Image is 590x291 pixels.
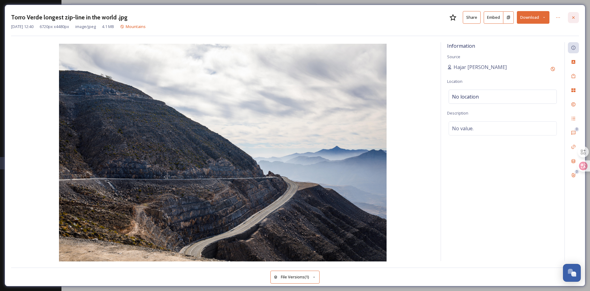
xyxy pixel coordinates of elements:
button: Share [463,11,481,24]
span: Mountains [126,24,146,29]
h3: Torro Verde longest zip-line in the world .jpg [11,13,128,22]
span: image/jpeg [75,24,96,30]
span: Information [447,42,475,49]
div: 0 [575,127,579,131]
span: 4.1 MB [102,24,114,30]
span: [DATE] 12:40 [11,24,33,30]
span: Hajar [PERSON_NAME] [454,63,507,71]
span: Location [447,79,462,84]
button: Embed [484,11,503,24]
button: File Versions(1) [270,271,320,283]
span: No location [452,93,479,100]
span: Source [447,54,460,59]
span: 6720 px x 4480 px [40,24,69,30]
button: Download [517,11,549,24]
img: 4FC6DF56-703A-4080-891E2745007E0F94.jpg [11,44,435,263]
button: Open Chat [563,264,581,282]
span: No value. [452,125,474,132]
span: Description [447,110,468,116]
